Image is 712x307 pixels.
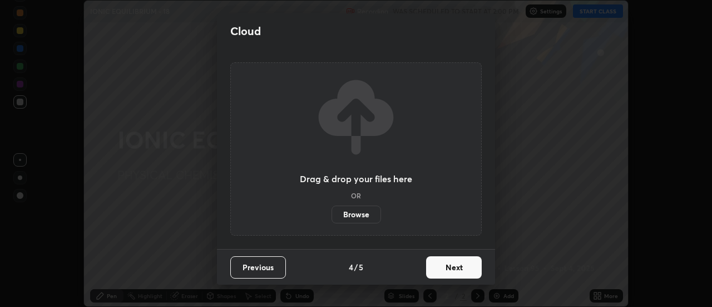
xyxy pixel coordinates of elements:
h3: Drag & drop your files here [300,174,412,183]
h2: Cloud [230,24,261,38]
h4: / [354,261,358,273]
button: Previous [230,256,286,279]
h4: 5 [359,261,363,273]
button: Next [426,256,482,279]
h4: 4 [349,261,353,273]
h5: OR [351,192,361,199]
